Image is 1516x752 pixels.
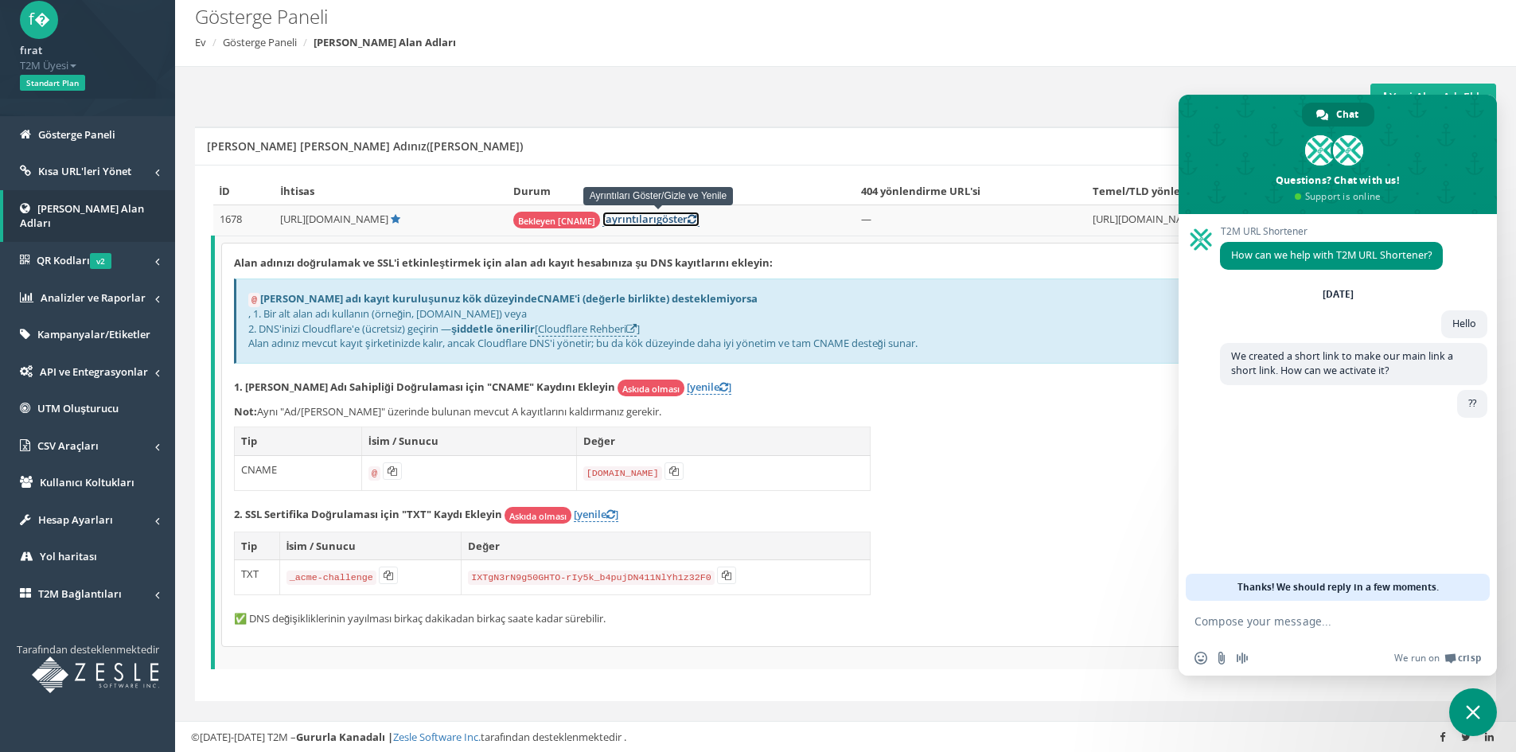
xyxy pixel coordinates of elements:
[38,512,113,527] font: Hesap Ayarları
[451,321,535,336] font: şiddetle önerilir
[40,364,148,379] font: API ve Entegrasyonlar
[241,539,257,553] font: Tip
[368,466,380,481] code: @
[29,8,50,29] font: f�
[96,255,105,267] font: v2
[1237,574,1439,601] span: Thanks! We should reply in a few moments.
[468,539,500,553] font: Değer
[38,164,131,178] font: Kısa URL'leri Yönet
[220,212,242,226] font: 1678
[17,642,159,657] font: Tarafından desteklenmektedir
[1220,226,1443,237] span: T2M URL Shortener
[37,401,119,415] font: UTM Oluşturucu
[481,730,626,744] font: tarafından desteklenmektedir .
[513,184,551,198] font: Durum
[583,466,662,481] code: [DOMAIN_NAME]
[393,730,481,744] a: Zesle Software Inc.
[280,212,388,226] font: [URL][DOMAIN_NAME]
[248,293,260,307] code: @
[248,336,918,350] font: Alan adınız mevcut kayıt şirketinizde kalır, ancak Cloudflare DNS'i yönetir; bu da kök düzeyinde ...
[602,212,700,227] a: [ayrıntılarıgöster]
[195,3,328,29] font: Gösterge Paneli
[26,77,79,88] font: Standart Plan
[20,39,155,72] a: fırat T2M Üyesi
[538,321,626,336] font: Cloudflare Rehberi
[20,201,144,231] font: [PERSON_NAME] Alan Adları
[1215,652,1228,664] span: Send a file
[38,586,122,601] font: T2M Bağlantıları
[1231,349,1453,377] span: We created a short link to make our main link a short link. How can we activate it?
[574,507,606,521] font: [yenile
[535,321,538,336] font: [
[241,434,257,448] font: Tip
[37,438,99,453] font: CSV Araçları
[234,507,502,521] font: 2. SSL Sertifika Doğrulaması için "TXT" Kaydı Ekleyin
[241,462,277,477] font: CNAME
[37,327,150,341] font: Kampanyalar/Etiketler
[248,321,451,336] font: 2. DNS'inizi Cloudflare'e (ücretsiz) geçirin —
[40,549,97,563] font: Yol haritası
[296,730,393,744] font: Gururla Kanadalı |
[234,611,606,625] font: ✅ DNS değişikliklerinin yayılması birkaç dakikadan birkaç saate kadar sürebilir.
[1468,396,1476,410] span: ??
[590,190,727,201] font: Ayrıntıları Göster/Gizle ve Yenile
[1231,248,1432,262] span: How can we help with T2M URL Shortener?
[728,380,731,394] font: ]
[1452,317,1476,330] span: Hello
[1458,652,1481,664] span: Crisp
[234,404,257,419] font: Not:
[538,321,637,337] a: Cloudflare Rehberi
[260,291,537,306] font: [PERSON_NAME] adı kayıt kuruluşunuz kök düzeyinde
[223,35,297,49] a: Gösterge Paneli
[518,215,595,227] font: Bekleyen [CNAME]
[40,475,134,489] font: Kullanıcı Koltukları
[234,255,773,270] font: Alan adınızı doğrulamak ve SSL'i etkinleştirmek için alan adı kayıt hesabınıza şu DNS kayıtlarını...
[637,321,640,336] font: ]
[191,730,296,744] font: ©[DATE]-[DATE] T2M –
[32,657,159,693] img: Zesle Software Inc. tarafından desteklenen T2M URL Kısaltıcı
[280,184,314,198] font: İhtisas
[1236,652,1249,664] span: Audio message
[195,35,206,49] a: Ev
[1449,688,1497,736] div: Close chat
[1336,103,1358,127] span: Chat
[602,212,606,226] font: [
[622,383,680,395] font: Askıda olması
[861,212,871,226] font: —
[248,306,527,321] font: , 1. Bir alt alan adı kullanın (örneğin, [DOMAIN_NAME]) veya
[1323,290,1354,299] div: [DATE]
[1194,652,1207,664] span: Insert an emoji
[234,380,615,394] font: 1. [PERSON_NAME] Adı Sahipliği Doğrulaması için "CNAME" Kaydını Ekleyin
[37,253,90,267] font: QR Kodları
[286,539,357,553] font: İsim / Sunucu
[1093,212,1201,226] font: [URL][DOMAIN_NAME]
[41,290,146,305] font: Analizler ve Raporlar
[537,291,758,306] font: CNAME'i (değerle birlikte) desteklemiyorsa
[1389,89,1486,104] font: Yeni Alan Adı Ekle
[1394,652,1481,664] a: We run onCrisp
[583,434,615,448] font: Değer
[574,507,618,522] a: [yenile]
[687,380,719,394] font: [yenile
[241,567,259,581] font: TXT
[687,380,731,395] a: [yenile]
[20,58,68,72] font: T2M Üyesi
[1302,103,1374,127] div: Chat
[657,212,688,226] font: göster
[38,127,115,142] font: Gösterge Paneli
[220,184,231,198] font: İD
[286,571,376,585] code: _acme-challenge
[696,212,700,226] font: ]
[615,507,618,521] font: ]
[468,571,715,585] code: IXTgN3rN9g50GHTO-rIy5k_b4pujDN411NlYh1z32F0
[314,35,456,49] font: [PERSON_NAME] Alan Adları
[257,404,661,419] font: Aynı "Ad/[PERSON_NAME]" üzerinde bulunan mevcut A kayıtlarını kaldırmanız gerekir.
[1194,614,1446,629] textarea: Compose your message...
[368,434,438,448] font: İsim / Sunucu
[1093,184,1252,198] font: Temel/TLD yönlendirme URL'si
[1370,84,1496,111] a: Yeni Alan Adı Ekle
[509,510,567,522] font: Askıda olması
